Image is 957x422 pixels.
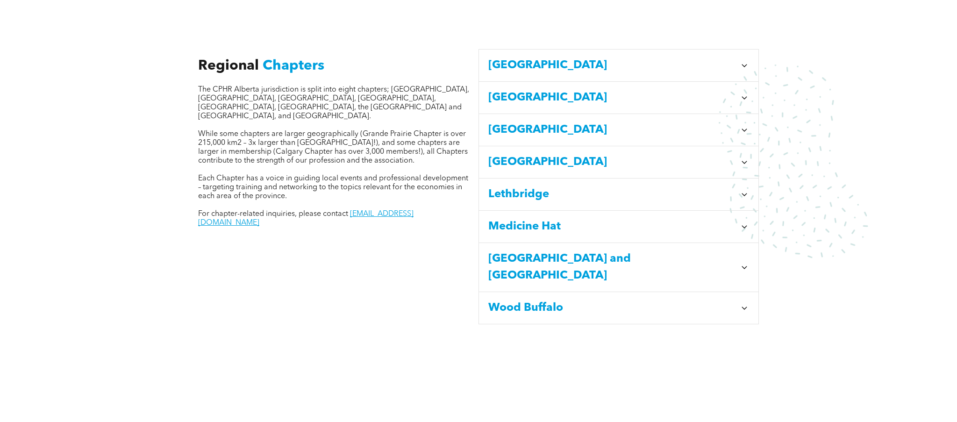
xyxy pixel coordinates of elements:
span: Lethbridge [488,186,736,203]
span: [GEOGRAPHIC_DATA] and [GEOGRAPHIC_DATA] [488,250,736,284]
span: Regional [198,59,259,73]
span: Chapters [263,59,324,73]
span: [GEOGRAPHIC_DATA] [488,122,736,138]
span: While some chapters are larger geographically (Grande Prairie Chapter is over 215,000 km2 – 3x la... [198,130,468,165]
span: Medicine Hat [488,218,736,235]
span: Each Chapter has a voice in guiding local events and professional development – targeting trainin... [198,175,468,200]
span: The CPHR Alberta jurisdiction is split into eight chapters; [GEOGRAPHIC_DATA], [GEOGRAPHIC_DATA],... [198,86,469,120]
span: [GEOGRAPHIC_DATA] [488,57,736,74]
span: Wood Buffalo [488,300,736,316]
span: [GEOGRAPHIC_DATA] [488,89,736,106]
span: For chapter-related inquiries, please contact [198,210,348,218]
span: [GEOGRAPHIC_DATA] [488,154,736,171]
